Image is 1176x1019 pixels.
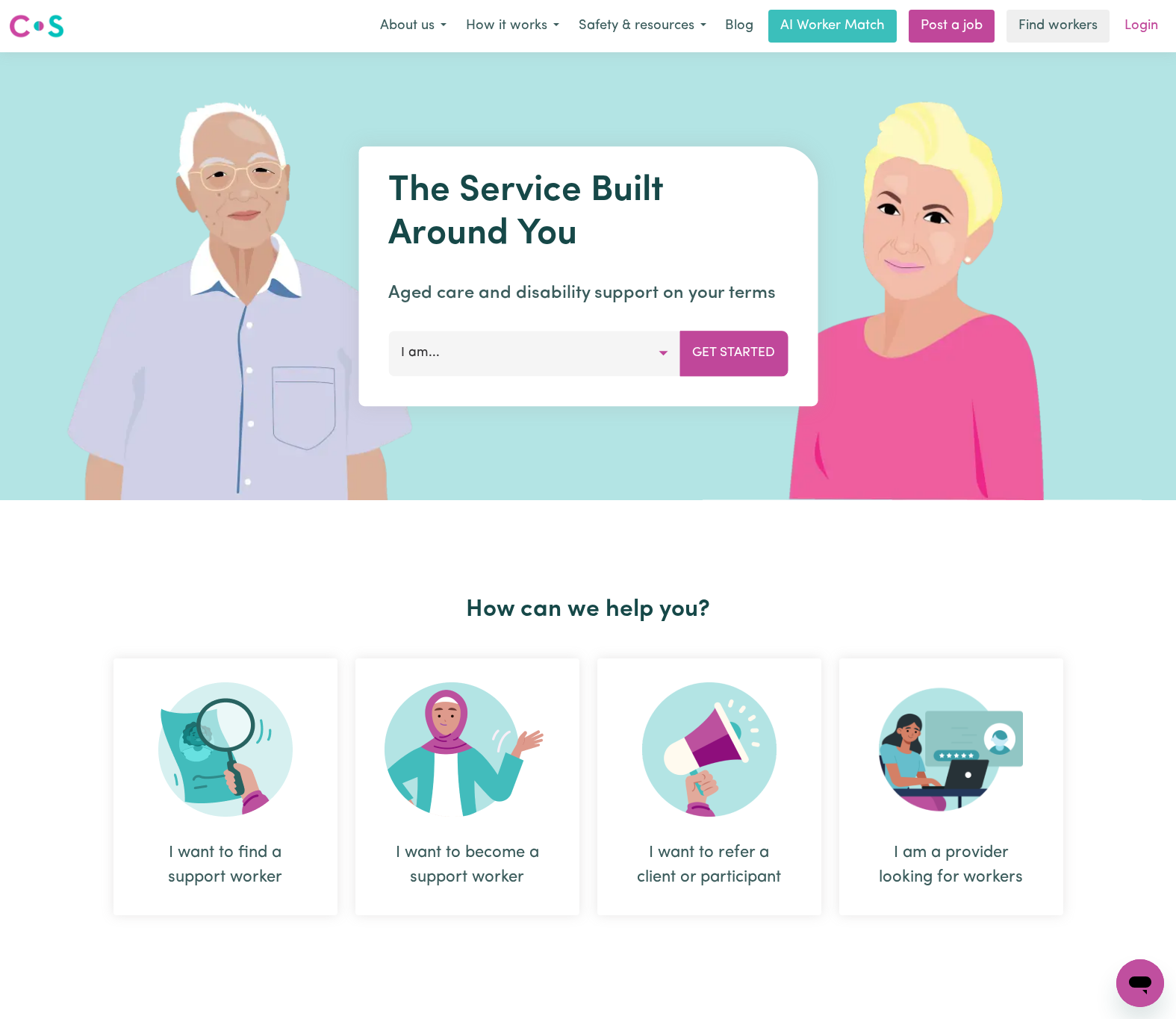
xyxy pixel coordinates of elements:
div: I want to find a support worker [149,841,302,890]
img: Become Worker [385,682,550,817]
a: Post a job [909,10,995,43]
button: How it works [456,10,569,42]
div: I am a provider looking for workers [875,841,1027,890]
a: AI Worker Match [768,10,897,43]
img: Careseekers logo [9,13,64,40]
div: I want to become a support worker [355,658,579,915]
img: Refer [642,682,777,817]
div: I want to find a support worker [113,658,337,915]
img: Search [158,682,293,817]
div: I want to refer a client or participant [597,658,821,915]
div: I want to become a support worker [391,841,544,890]
div: I am a provider looking for workers [839,658,1063,915]
p: Aged care and disability support on your terms [388,280,788,307]
a: Blog [716,10,762,43]
img: Provider [879,682,1024,817]
a: Login [1116,10,1167,43]
a: Careseekers logo [9,9,64,43]
iframe: Button to launch messaging window [1116,959,1164,1007]
button: I am... [388,331,680,375]
button: Safety & resources [569,10,716,42]
div: I want to refer a client or participant [633,841,785,890]
a: Find workers [1007,10,1110,43]
button: Get Started [679,331,788,375]
h2: How can we help you? [105,596,1072,624]
h1: The Service Built Around You [388,170,788,256]
button: About us [370,10,456,42]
